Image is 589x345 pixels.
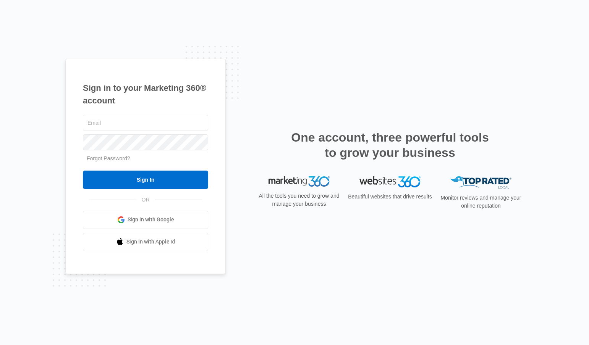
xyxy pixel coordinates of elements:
[83,82,208,107] h1: Sign in to your Marketing 360® account
[289,130,491,160] h2: One account, three powerful tools to grow your business
[83,211,208,229] a: Sign in with Google
[87,155,130,161] a: Forgot Password?
[359,176,421,187] img: Websites 360
[136,196,155,204] span: OR
[438,194,524,210] p: Monitor reviews and manage your online reputation
[269,176,330,187] img: Marketing 360
[128,216,174,224] span: Sign in with Google
[83,171,208,189] input: Sign In
[256,192,342,208] p: All the tools you need to grow and manage your business
[450,176,511,189] img: Top Rated Local
[83,233,208,251] a: Sign in with Apple Id
[83,115,208,131] input: Email
[126,238,175,246] span: Sign in with Apple Id
[347,193,433,201] p: Beautiful websites that drive results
